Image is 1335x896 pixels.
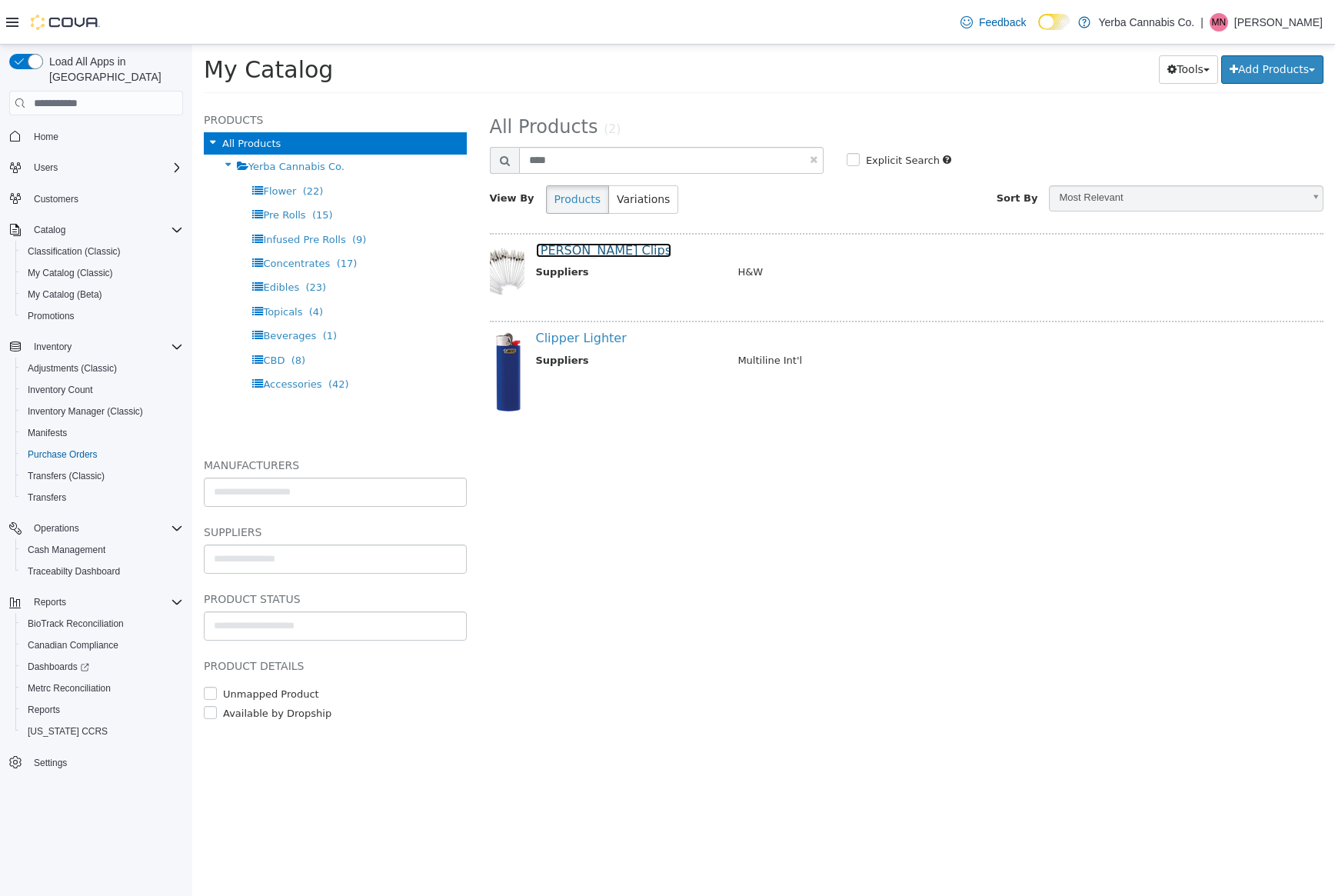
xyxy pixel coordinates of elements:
[71,237,107,248] span: Edibles
[28,661,89,673] span: Dashboards
[979,15,1026,30] span: Feedback
[1210,13,1228,32] div: Michael Nezi
[22,424,183,442] span: Manifests
[28,682,111,694] span: Metrc Reconciliation
[28,190,85,208] a: Customers
[43,54,183,85] span: Load All Apps in [GEOGRAPHIC_DATA]
[298,199,332,252] img: 150
[12,12,141,38] span: My Catalog
[22,402,149,421] a: Inventory Manager (Classic)
[15,465,189,487] button: Transfers (Classic)
[34,131,58,143] span: Home
[28,519,183,538] span: Operations
[22,679,183,698] span: Metrc Reconciliation
[15,656,189,678] a: Dashboards
[411,78,428,92] small: (2)
[28,128,65,146] a: Home
[22,264,119,282] a: My Catalog (Classic)
[15,721,189,742] button: [US_STATE] CCRS
[28,384,93,396] span: Inventory Count
[28,310,75,322] span: Promotions
[22,307,81,325] a: Promotions
[22,636,125,655] a: Canadian Compliance
[15,678,189,699] button: Metrc Reconciliation
[1098,13,1194,32] p: Yerba Cannabis Co.
[12,411,275,430] h5: Manufacturers
[27,661,139,677] label: Available by Dropship
[22,402,183,421] span: Inventory Manager (Classic)
[22,445,183,464] span: Purchase Orders
[22,722,114,741] a: [US_STATE] CCRS
[22,242,127,261] a: Classification (Classic)
[298,148,342,159] span: View By
[28,753,183,772] span: Settings
[22,264,183,282] span: My Catalog (Classic)
[22,467,111,485] a: Transfers (Classic)
[15,561,189,582] button: Traceabilty Dashboard
[28,704,60,716] span: Reports
[30,93,88,105] span: All Products
[71,310,92,321] span: CBD
[15,284,189,305] button: My Catalog (Beta)
[28,126,183,145] span: Home
[31,15,100,30] img: Cova
[9,118,183,814] nav: Complex example
[22,242,183,261] span: Classification (Classic)
[22,307,183,325] span: Promotions
[28,189,183,208] span: Customers
[28,618,124,630] span: BioTrack Reconciliation
[15,444,189,465] button: Purchase Orders
[28,338,78,356] button: Inventory
[22,615,183,633] span: BioTrack Reconciliation
[1200,13,1203,32] p: |
[34,193,78,205] span: Customers
[857,142,1110,165] span: Most Relevant
[28,245,121,258] span: Classification (Classic)
[34,596,66,608] span: Reports
[22,562,126,581] a: Traceabilty Dashboard
[22,701,66,719] a: Reports
[3,591,189,613] button: Reports
[28,593,72,611] button: Reports
[56,116,152,128] span: Yerba Cannabis Co.
[28,639,118,651] span: Canadian Compliance
[857,141,1131,167] a: Most Relevant
[12,545,275,564] h5: Product Status
[22,359,183,378] span: Adjustments (Classic)
[15,262,189,284] button: My Catalog (Classic)
[22,679,117,698] a: Metrc Reconciliation
[954,7,1032,38] a: Feedback
[28,491,66,504] span: Transfers
[15,487,189,508] button: Transfers
[28,288,102,301] span: My Catalog (Beta)
[15,635,189,656] button: Canadian Compliance
[298,287,332,368] img: 150
[28,338,183,356] span: Inventory
[534,308,1106,328] td: Multiline Int'l
[15,699,189,721] button: Reports
[22,636,183,655] span: Canadian Compliance
[34,224,65,236] span: Catalog
[28,158,183,177] span: Users
[534,220,1106,239] td: H&W
[15,241,189,262] button: Classification (Classic)
[1029,11,1131,39] button: Add Products
[28,427,67,439] span: Manifests
[22,488,183,507] span: Transfers
[22,658,183,676] span: Dashboards
[28,267,113,279] span: My Catalog (Classic)
[120,165,141,176] span: (15)
[136,334,157,345] span: (42)
[12,612,275,631] h5: Product Details
[1038,14,1070,30] input: Dark Mode
[3,518,189,539] button: Operations
[71,213,138,225] span: Concentrates
[28,448,98,461] span: Purchase Orders
[22,445,104,464] a: Purchase Orders
[28,565,120,578] span: Traceabilty Dashboard
[1234,13,1323,32] p: [PERSON_NAME]
[117,261,131,273] span: (4)
[15,358,189,379] button: Adjustments (Classic)
[1212,13,1227,32] span: MN
[28,221,183,239] span: Catalog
